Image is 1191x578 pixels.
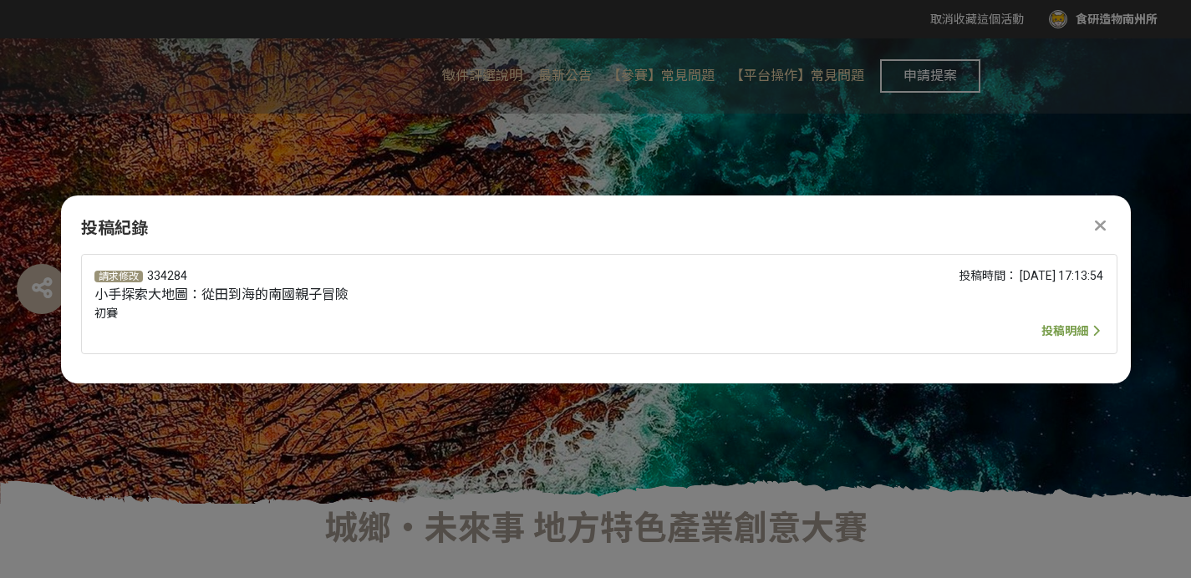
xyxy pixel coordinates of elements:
div: 投稿紀錄 [81,215,1111,241]
span: 初賽 [94,307,118,320]
span: 請求修改 [94,271,143,282]
button: 申請提案 [880,59,980,93]
span: 徵件評選說明 [442,68,522,84]
a: 【參賽】常見問題 [608,38,715,114]
a: 徵件評選說明 [442,38,522,114]
span: 小手探索大地圖：從田到海的南國親子冒險 [94,286,349,302]
span: 投稿時間： [DATE] 17:13:54 [959,269,1103,282]
span: 最新公告 [538,68,592,84]
span: 334284 [147,269,187,282]
span: 投稿明細 [1041,324,1088,337]
a: 最新公告 [538,38,592,114]
span: 取消收藏這個活動 [930,13,1024,26]
span: 申請提案 [903,68,957,84]
span: 【參賽】常見問題 [608,68,715,84]
div: 城鄉‧未來事 地方特色產業創意大賽 [178,504,1014,554]
span: 【平台操作】常見問題 [730,68,864,84]
a: 【平台操作】常見問題 [730,38,864,114]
